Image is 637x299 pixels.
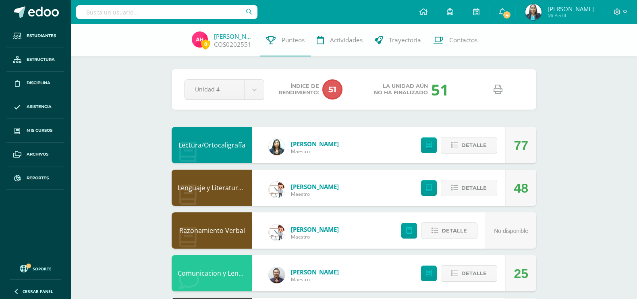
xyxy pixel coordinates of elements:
[461,138,487,153] span: Detalle
[502,10,511,19] span: 4
[442,223,467,238] span: Detalle
[389,36,421,44] span: Trayectoria
[291,183,339,191] a: [PERSON_NAME]
[201,39,210,49] span: 0
[172,127,252,163] div: Lectura/Ortocaligrafía
[214,40,251,49] a: COS0202551
[421,222,477,239] button: Detalle
[525,4,542,20] img: dc7d38de1d5b52360c8bb618cee5abea.png
[291,276,339,283] span: Maestro
[23,289,53,294] span: Cerrar panel
[27,175,49,181] span: Reportes
[279,83,319,96] span: Índice de Rendimiento:
[369,24,427,56] a: Trayectoria
[185,80,264,100] a: Unidad 4
[195,80,234,99] span: Unidad 4
[6,166,64,190] a: Reportes
[514,170,528,206] div: 48
[441,180,497,196] button: Detalle
[172,170,252,206] div: Lenguaje y Literatura 4to.
[461,266,487,281] span: Detalle
[311,24,369,56] a: Actividades
[431,79,449,100] div: 51
[291,268,339,276] a: [PERSON_NAME]
[427,24,483,56] a: Contactos
[10,263,61,274] a: Soporte
[514,255,528,292] div: 25
[27,80,50,86] span: Disciplina
[172,212,252,249] div: Razonamiento Verbal
[6,143,64,166] a: Archivos
[441,137,497,154] button: Detalle
[291,140,339,148] a: [PERSON_NAME]
[461,181,487,195] span: Detalle
[514,127,528,164] div: 77
[548,12,594,19] span: Mi Perfil
[6,119,64,143] a: Mis cursos
[178,183,255,192] a: Lenguaje y Literatura 4to.
[6,24,64,48] a: Estudiantes
[494,228,528,234] span: No disponible
[322,79,342,100] span: 51
[27,127,52,134] span: Mis cursos
[6,48,64,72] a: Estructura
[269,267,285,283] img: ae0883259cc0ff7a98414bf9fd04ed3a.png
[76,5,257,19] input: Busca un usuario...
[6,72,64,96] a: Disciplina
[441,265,497,282] button: Detalle
[27,33,56,39] span: Estudiantes
[269,139,285,155] img: 7b4256160ebb1349380938f6b688989c.png
[6,95,64,119] a: Asistencia
[27,151,48,158] span: Archivos
[192,31,208,48] img: c30475755191437ff194ab05a7cc2646.png
[33,266,52,272] span: Soporte
[27,56,55,63] span: Estructura
[269,224,285,241] img: 66b8cf1cec89364a4f61a7e3b14e6833.png
[172,255,252,291] div: Comunicacion y Lenguaje L3
[178,141,245,149] a: Lectura/Ortocaligrafía
[291,148,339,155] span: Maestro
[374,83,428,96] span: La unidad aún no ha finalizado
[178,269,264,278] a: Comunicacion y Lenguaje L3
[291,225,339,233] a: [PERSON_NAME]
[291,191,339,197] span: Maestro
[548,5,594,13] span: [PERSON_NAME]
[260,24,311,56] a: Punteos
[214,32,254,40] a: [PERSON_NAME]
[269,182,285,198] img: 66b8cf1cec89364a4f61a7e3b14e6833.png
[449,36,477,44] span: Contactos
[330,36,363,44] span: Actividades
[27,104,52,110] span: Asistencia
[179,226,245,235] a: Razonamiento Verbal
[291,233,339,240] span: Maestro
[282,36,305,44] span: Punteos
